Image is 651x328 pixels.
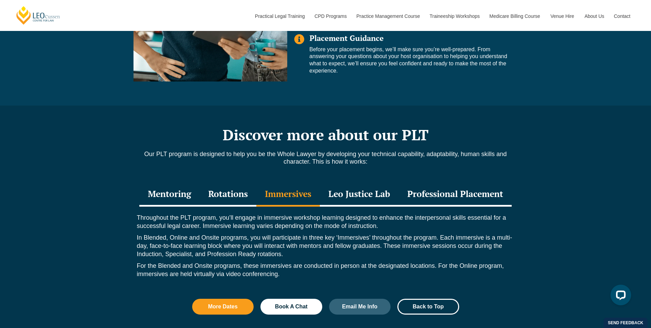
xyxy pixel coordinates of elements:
[320,183,399,207] div: Leo Justice Lab
[351,1,425,31] a: Practice Management Course
[15,6,61,25] a: [PERSON_NAME] Centre for Law
[342,304,377,309] span: Email Me Info
[192,299,254,315] a: More Dates
[130,150,521,165] p: Our PLT program is designed to help you be the Whole Lawyer by developing your technical capabili...
[397,299,459,315] a: Back to Top
[275,304,307,309] span: Book A Chat
[545,1,579,31] a: Venue Hire
[137,233,514,258] p: In Blended, Online and Onsite programs, you will participate in three key ‘Immersives’ throughout...
[425,1,484,31] a: Traineeship Workshops
[399,183,512,207] div: Professional Placement
[605,282,634,311] iframe: LiveChat chat widget
[139,183,200,207] div: Mentoring
[310,46,511,75] p: Before your placement begins, we’ll make sure you’re well-prepared. From answering your questions...
[256,183,320,207] div: Immersives
[310,33,384,43] span: Placement Guidance
[309,1,351,31] a: CPD Programs
[413,304,444,309] span: Back to Top
[200,183,256,207] div: Rotations
[137,214,514,230] p: Throughout the PLT program, you’ll engage in immersive workshop learning designed to enhance the ...
[329,299,391,315] a: Email Me Info
[137,262,514,278] p: For the Blended and Onsite programs, these immersives are conducted in person at the designated l...
[130,126,521,143] h2: Discover more about our PLT
[260,299,322,315] a: Book A Chat
[250,1,310,31] a: Practical Legal Training
[579,1,609,31] a: About Us
[609,1,636,31] a: Contact
[484,1,545,31] a: Medicare Billing Course
[208,304,237,309] span: More Dates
